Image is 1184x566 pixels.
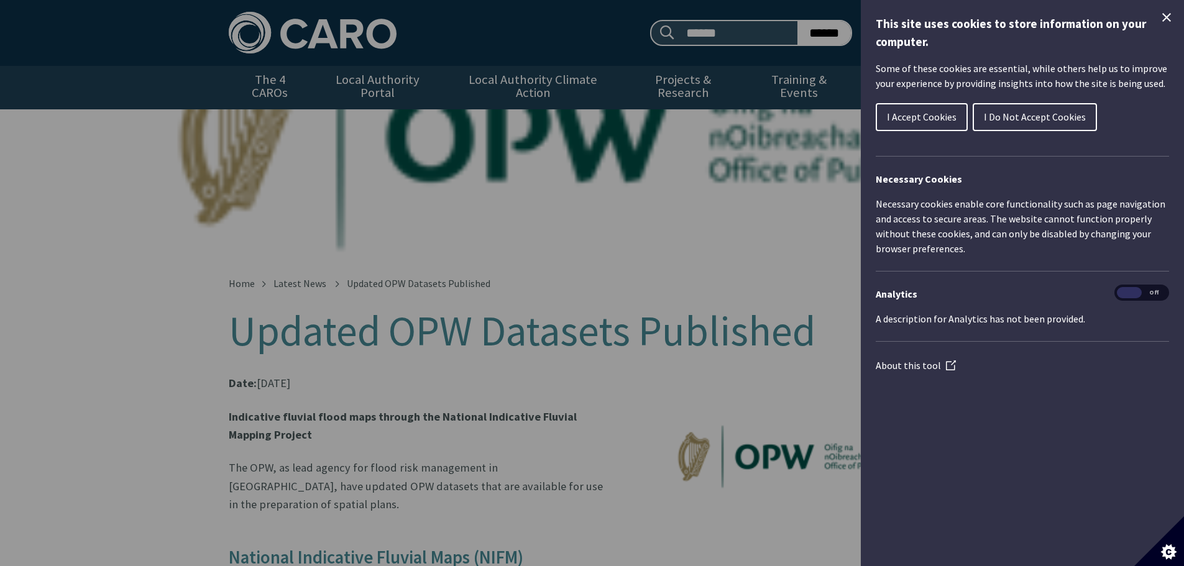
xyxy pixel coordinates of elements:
[876,103,968,131] button: I Accept Cookies
[1117,287,1142,299] span: On
[1159,10,1174,25] button: Close Cookie Control
[973,103,1097,131] button: I Do Not Accept Cookies
[887,111,957,123] span: I Accept Cookies
[876,359,956,372] a: About this tool
[876,171,1169,186] h2: Necessary Cookies
[876,196,1169,256] p: Necessary cookies enable core functionality such as page navigation and access to secure areas. T...
[984,111,1086,123] span: I Do Not Accept Cookies
[1142,287,1167,299] span: Off
[1134,516,1184,566] button: Set cookie preferences
[876,311,1169,326] p: A description for Analytics has not been provided.
[876,286,1169,301] h3: Analytics
[876,61,1169,91] p: Some of these cookies are essential, while others help us to improve your experience by providing...
[876,15,1169,51] h1: This site uses cookies to store information on your computer.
